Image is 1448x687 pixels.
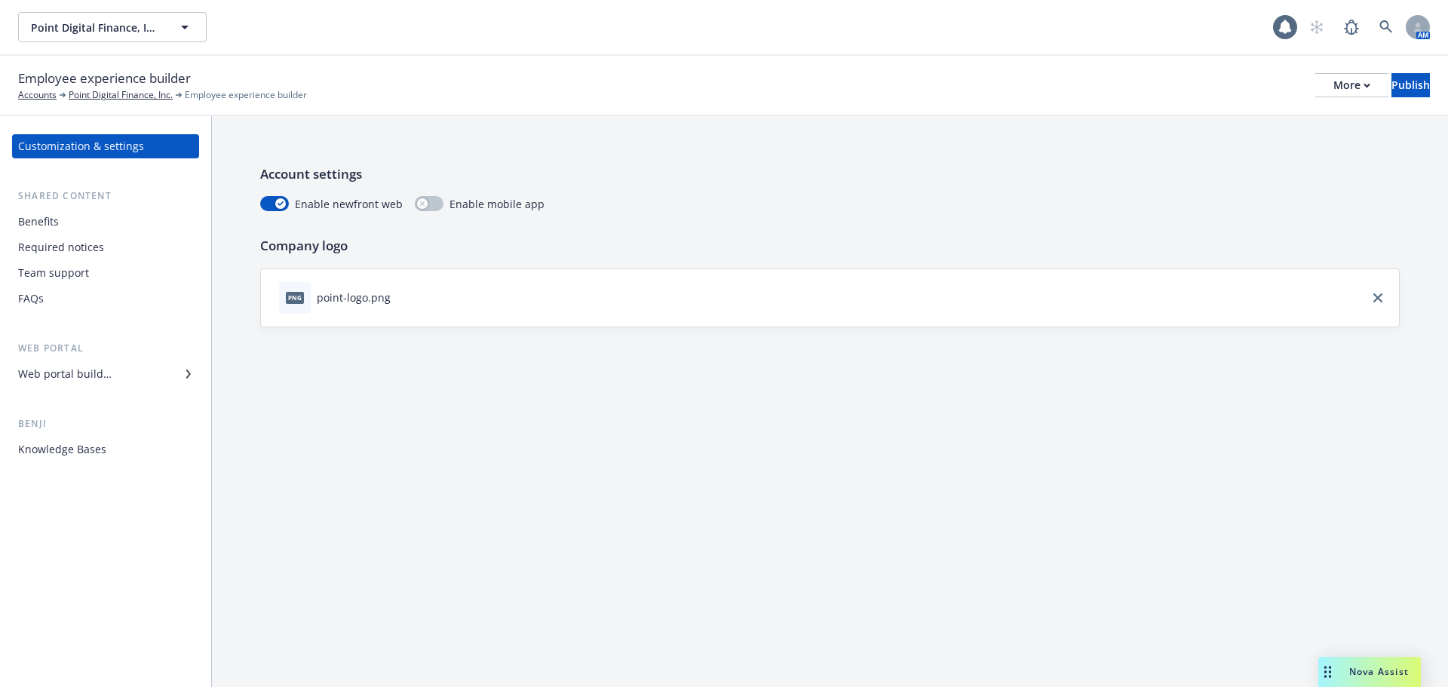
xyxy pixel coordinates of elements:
[18,287,44,311] div: FAQs
[1391,74,1430,97] div: Publish
[69,88,173,102] a: Point Digital Finance, Inc.
[12,341,199,356] div: Web portal
[1391,73,1430,97] button: Publish
[18,12,207,42] button: Point Digital Finance, Inc.
[1318,657,1337,687] div: Drag to move
[18,235,104,259] div: Required notices
[12,189,199,204] div: Shared content
[18,437,106,462] div: Knowledge Bases
[12,134,199,158] a: Customization & settings
[1371,12,1401,42] a: Search
[18,261,89,285] div: Team support
[12,210,199,234] a: Benefits
[18,362,112,386] div: Web portal builder
[12,261,199,285] a: Team support
[317,290,391,305] div: point-logo.png
[1318,657,1421,687] button: Nova Assist
[1302,12,1332,42] a: Start snowing
[12,362,199,386] a: Web portal builder
[18,88,57,102] a: Accounts
[1315,73,1388,97] button: More
[185,88,307,102] span: Employee experience builder
[1333,74,1370,97] div: More
[31,20,161,35] span: Point Digital Finance, Inc.
[1336,12,1367,42] a: Report a Bug
[260,236,1400,256] p: Company logo
[397,290,409,305] button: download file
[12,416,199,431] div: Benji
[449,196,545,212] span: Enable mobile app
[12,287,199,311] a: FAQs
[18,69,191,88] span: Employee experience builder
[12,235,199,259] a: Required notices
[1369,289,1387,307] a: close
[18,134,144,158] div: Customization & settings
[295,196,403,212] span: Enable newfront web
[12,437,199,462] a: Knowledge Bases
[1349,665,1409,678] span: Nova Assist
[18,210,59,234] div: Benefits
[286,292,304,303] span: png
[260,164,1400,184] p: Account settings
